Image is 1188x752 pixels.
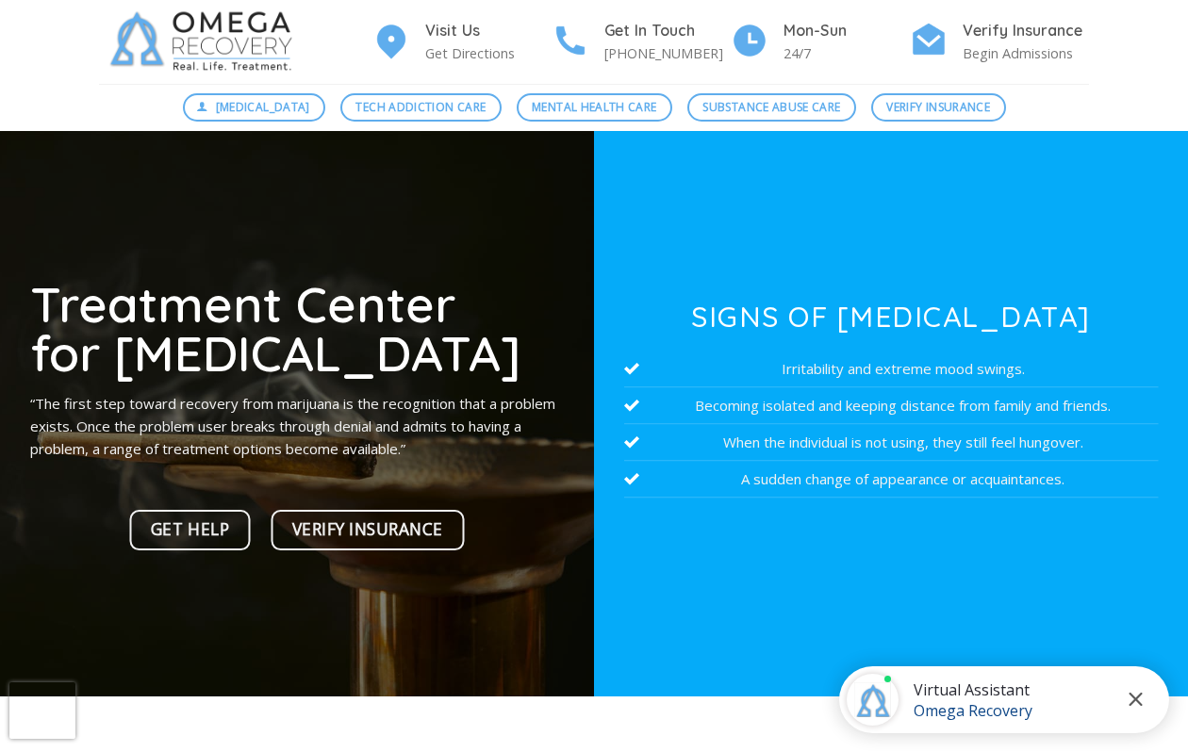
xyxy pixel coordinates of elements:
[129,510,251,550] a: Get Help
[702,98,840,116] span: Substance Abuse Care
[624,461,1159,498] li: A sudden change of appearance or acquaintances.
[624,302,1159,331] h3: Signs of [MEDICAL_DATA]
[425,19,552,43] h4: Visit Us
[216,98,310,116] span: [MEDICAL_DATA]
[340,93,502,122] a: Tech Addiction Care
[784,42,910,64] p: 24/7
[425,42,552,64] p: Get Directions
[963,42,1089,64] p: Begin Admissions
[784,19,910,43] h4: Mon-Sun
[30,279,565,378] h1: Treatment Center for [MEDICAL_DATA]
[9,682,75,739] iframe: reCAPTCHA
[532,98,656,116] span: Mental Health Care
[30,392,565,460] p: “The first step toward recovery from marijuana is the recognition that a problem exists. Once the...
[871,93,1006,122] a: Verify Insurance
[604,19,731,43] h4: Get In Touch
[183,93,326,122] a: [MEDICAL_DATA]
[624,387,1159,424] li: Becoming isolated and keeping distance from family and friends.
[292,516,443,543] span: Verify Insurance
[517,93,672,122] a: Mental Health Care
[372,19,552,65] a: Visit Us Get Directions
[151,516,229,543] span: Get Help
[604,42,731,64] p: [PHONE_NUMBER]
[963,19,1089,43] h4: Verify Insurance
[624,424,1159,461] li: When the individual is not using, they still feel hungover.
[624,351,1159,387] li: Irritability and extreme mood swings.
[271,510,465,550] a: Verify Insurance
[910,19,1089,65] a: Verify Insurance Begin Admissions
[552,19,731,65] a: Get In Touch [PHONE_NUMBER]
[687,93,856,122] a: Substance Abuse Care
[355,98,486,116] span: Tech Addiction Care
[886,98,990,116] span: Verify Insurance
